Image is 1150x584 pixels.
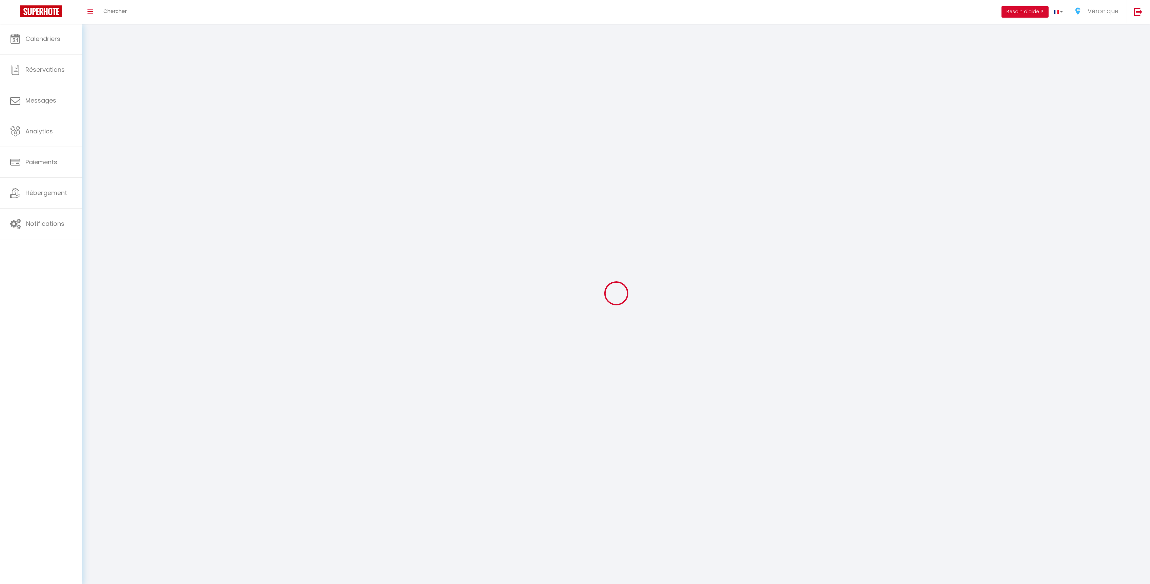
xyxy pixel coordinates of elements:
button: Ouvrir le widget de chat LiveChat [5,3,26,23]
span: Messages [25,96,56,105]
span: Notifications [26,219,64,228]
span: Analytics [25,127,53,135]
span: Paiements [25,158,57,166]
span: Hébergement [25,189,67,197]
img: ... [1073,6,1083,16]
span: Calendriers [25,35,60,43]
img: Super Booking [20,5,62,17]
img: logout [1134,7,1143,16]
button: Besoin d'aide ? [1002,6,1049,18]
span: Réservations [25,65,65,74]
span: Chercher [103,7,127,15]
span: Véronique [1088,7,1118,15]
